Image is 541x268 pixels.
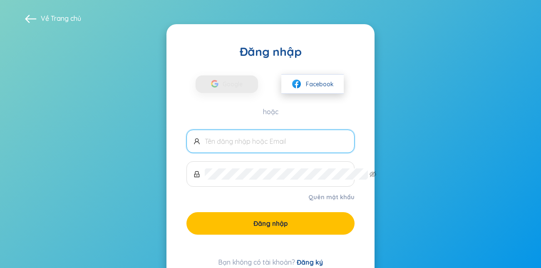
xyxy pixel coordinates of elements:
[253,219,288,228] span: Đăng nhập
[297,258,323,266] a: Đăng ký
[194,171,200,178] span: lock
[186,44,355,59] div: Đăng nhập
[41,14,81,23] span: Về
[51,14,81,23] a: Trang chủ
[186,257,355,267] div: Bạn không có tài khoản?
[281,74,344,94] button: facebookFacebook
[223,75,247,93] span: Google
[306,80,334,89] span: Facebook
[196,75,258,93] button: Google
[205,137,347,146] input: Tên đăng nhập hoặc Email
[186,107,355,116] div: hoặc
[370,171,376,178] span: eye-invisible
[308,193,355,201] a: Quên mật khẩu
[291,79,302,89] img: facebook
[194,138,200,145] span: user
[186,212,355,235] button: Đăng nhập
